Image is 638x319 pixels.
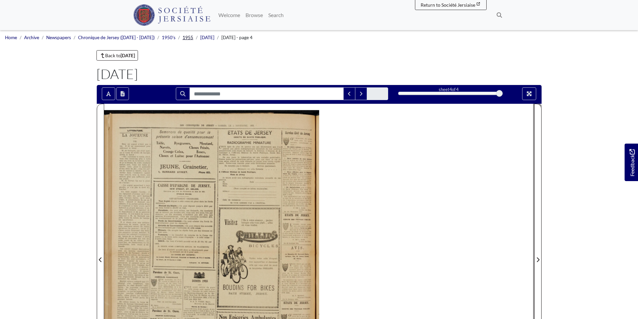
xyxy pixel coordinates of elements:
span: Return to Société Jersiaise [421,2,475,8]
button: Full screen mode [522,87,536,100]
input: Search for [190,87,344,100]
a: Search [266,8,286,22]
a: Home [5,35,17,40]
a: Browse [243,8,266,22]
button: Open transcription window [116,87,129,100]
img: Société Jersiaise [133,4,211,26]
a: 1955 [183,35,193,40]
a: Chronique de Jersey ([DATE] - [DATE]) [78,35,155,40]
span: [DATE] - page 4 [221,35,253,40]
h1: [DATE] [96,66,542,82]
button: Search [176,87,190,100]
a: 1950's [162,35,175,40]
div: sheet of 4 [398,86,499,93]
a: Back to[DATE] [96,50,138,61]
a: Newspapers [46,35,71,40]
a: [DATE] [200,35,214,40]
a: Archive [24,35,39,40]
strong: [DATE] [121,53,135,58]
button: Toggle text selection (Alt+T) [102,87,115,100]
a: Would you like to provide feedback? [625,144,638,181]
button: Next Match [355,87,367,100]
button: Previous Match [343,87,355,100]
span: 4 [449,87,452,92]
a: Welcome [216,8,243,22]
span: Feedback [628,149,636,176]
a: Société Jersiaise logo [133,3,211,27]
